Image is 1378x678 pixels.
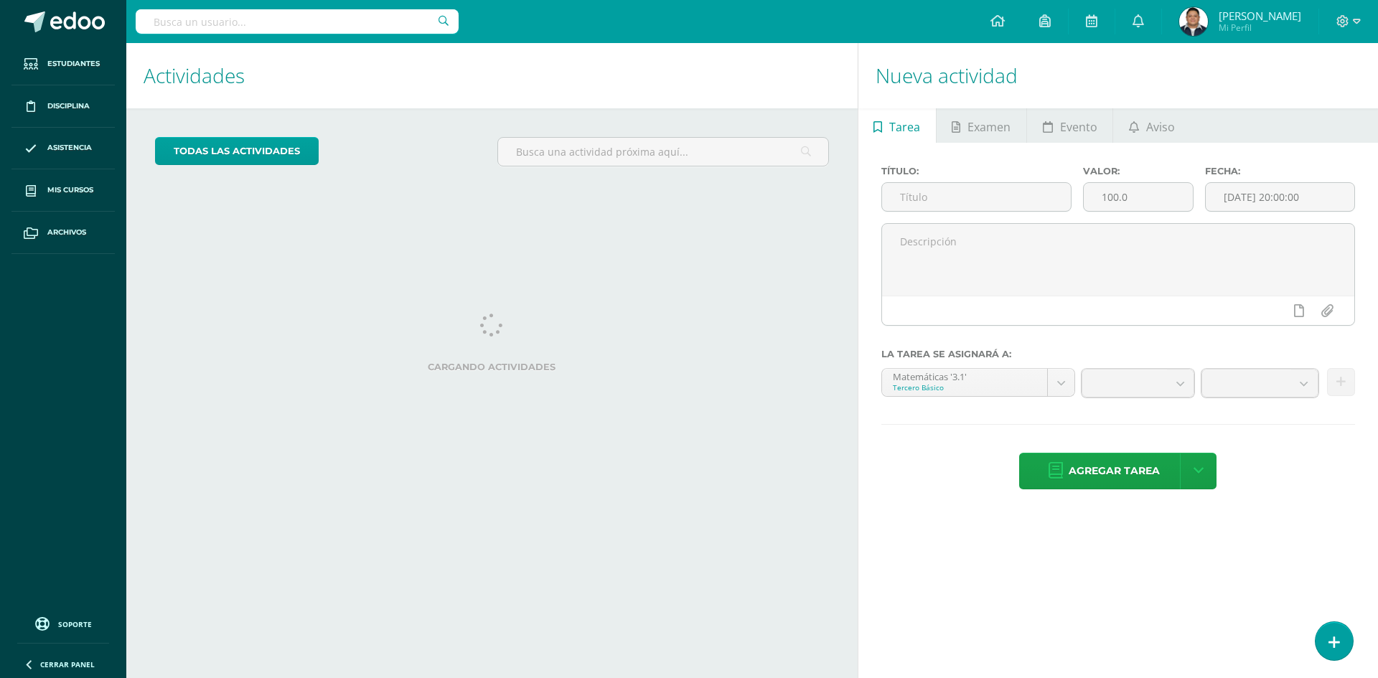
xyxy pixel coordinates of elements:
[1084,183,1192,211] input: Puntos máximos
[1083,166,1193,176] label: Valor:
[144,43,840,108] h1: Actividades
[882,183,1072,211] input: Título
[881,166,1072,176] label: Título:
[1113,108,1190,143] a: Aviso
[1206,183,1354,211] input: Fecha de entrega
[40,659,95,669] span: Cerrar panel
[17,613,109,633] a: Soporte
[967,110,1011,144] span: Examen
[1027,108,1112,143] a: Evento
[1179,7,1208,36] img: a3a9f19ee43bbcd56829fa5bb79a4018.png
[47,184,93,196] span: Mis cursos
[1219,9,1301,23] span: [PERSON_NAME]
[1205,166,1355,176] label: Fecha:
[155,362,829,372] label: Cargando actividades
[1060,110,1097,144] span: Evento
[1069,453,1160,489] span: Agregar tarea
[47,100,90,112] span: Disciplina
[47,142,92,154] span: Asistencia
[876,43,1361,108] h1: Nueva actividad
[882,369,1074,396] a: Matemáticas '3.1'Tercero Básico
[889,110,920,144] span: Tarea
[47,227,86,238] span: Archivos
[11,169,115,212] a: Mis cursos
[136,9,459,34] input: Busca un usuario...
[11,85,115,128] a: Disciplina
[893,382,1036,392] div: Tercero Básico
[881,349,1355,359] label: La tarea se asignará a:
[11,128,115,170] a: Asistencia
[11,212,115,254] a: Archivos
[58,619,92,629] span: Soporte
[1219,22,1301,34] span: Mi Perfil
[893,369,1036,382] div: Matemáticas '3.1'
[47,58,100,70] span: Estudiantes
[155,137,319,165] a: todas las Actividades
[858,108,936,143] a: Tarea
[1146,110,1175,144] span: Aviso
[11,43,115,85] a: Estudiantes
[937,108,1026,143] a: Examen
[498,138,828,166] input: Busca una actividad próxima aquí...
